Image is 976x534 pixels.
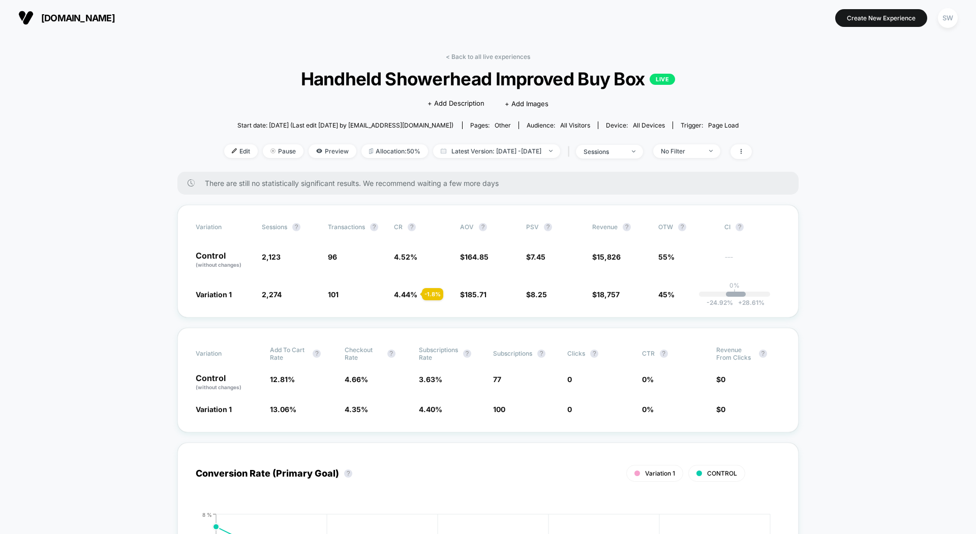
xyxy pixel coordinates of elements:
[567,350,585,357] span: Clicks
[721,375,725,384] span: 0
[544,223,552,231] button: ?
[196,384,241,390] span: (without changes)
[526,290,547,299] span: $
[565,144,576,159] span: |
[560,121,590,129] span: All Visitors
[729,281,740,289] p: 0%
[41,13,115,23] span: [DOMAIN_NAME]
[724,254,780,269] span: ---
[707,469,737,477] span: CONTROL
[721,405,725,414] span: 0
[759,350,767,358] button: ?
[433,144,560,158] span: Latest Version: [DATE] - [DATE]
[428,99,484,109] span: + Add Description
[463,350,471,358] button: ?
[361,144,428,158] span: Allocation: 50%
[465,290,486,299] span: 185.71
[460,223,474,231] span: AOV
[642,350,655,357] span: CTR
[567,405,572,414] span: 0
[707,299,733,306] span: -24.92 %
[270,375,295,384] span: 12.81 %
[196,223,252,231] span: Variation
[292,223,300,231] button: ?
[196,290,232,299] span: Variation 1
[597,290,620,299] span: 18,757
[270,346,308,361] span: Add To Cart Rate
[709,150,713,152] img: end
[531,253,545,261] span: 7.45
[262,290,282,299] span: 2,274
[708,121,739,129] span: Page Load
[526,253,545,261] span: $
[935,8,961,28] button: SW
[345,375,368,384] span: 4.66 %
[465,253,489,261] span: 164.85
[263,144,303,158] span: Pause
[196,346,252,361] span: Variation
[632,150,635,152] img: end
[387,350,395,358] button: ?
[716,346,754,361] span: Revenue From Clicks
[345,405,368,414] span: 4.35 %
[202,511,212,517] tspan: 8 %
[549,150,553,152] img: end
[623,223,631,231] button: ?
[328,253,337,261] span: 96
[328,290,339,299] span: 101
[18,10,34,25] img: Visually logo
[196,374,260,391] p: Control
[658,223,714,231] span: OTW
[196,405,232,414] span: Variation 1
[592,223,618,231] span: Revenue
[408,223,416,231] button: ?
[419,346,458,361] span: Subscriptions Rate
[738,299,742,306] span: +
[345,346,382,361] span: Checkout Rate
[527,121,590,129] div: Audience:
[262,253,281,261] span: 2,123
[642,405,654,414] span: 0 %
[658,253,675,261] span: 55%
[460,290,486,299] span: $
[660,350,668,358] button: ?
[196,262,241,268] span: (without changes)
[394,223,403,231] span: CR
[460,253,489,261] span: $
[251,68,725,89] span: Handheld Showerhead Improved Buy Box
[493,375,501,384] span: 77
[419,375,442,384] span: 3.63 %
[526,223,539,231] span: PSV
[495,121,511,129] span: other
[716,405,725,414] span: $
[328,223,365,231] span: Transactions
[370,223,378,231] button: ?
[419,405,442,414] span: 4.40 %
[724,223,780,231] span: CI
[736,223,744,231] button: ?
[531,290,547,299] span: 8.25
[15,10,118,26] button: [DOMAIN_NAME]
[642,375,654,384] span: 0 %
[369,148,373,154] img: rebalance
[262,223,287,231] span: Sessions
[493,350,532,357] span: Subscriptions
[633,121,665,129] span: all devices
[592,253,621,261] span: $
[938,8,958,28] div: SW
[584,148,624,155] div: sessions
[537,350,545,358] button: ?
[567,375,572,384] span: 0
[650,74,675,85] p: LIVE
[479,223,487,231] button: ?
[733,299,765,306] span: 28.61 %
[232,148,237,153] img: edit
[597,253,621,261] span: 15,826
[270,148,276,153] img: end
[645,469,675,477] span: Variation 1
[678,223,686,231] button: ?
[493,405,505,414] span: 100
[598,121,673,129] span: Device:
[309,144,356,158] span: Preview
[394,290,417,299] span: 4.44 %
